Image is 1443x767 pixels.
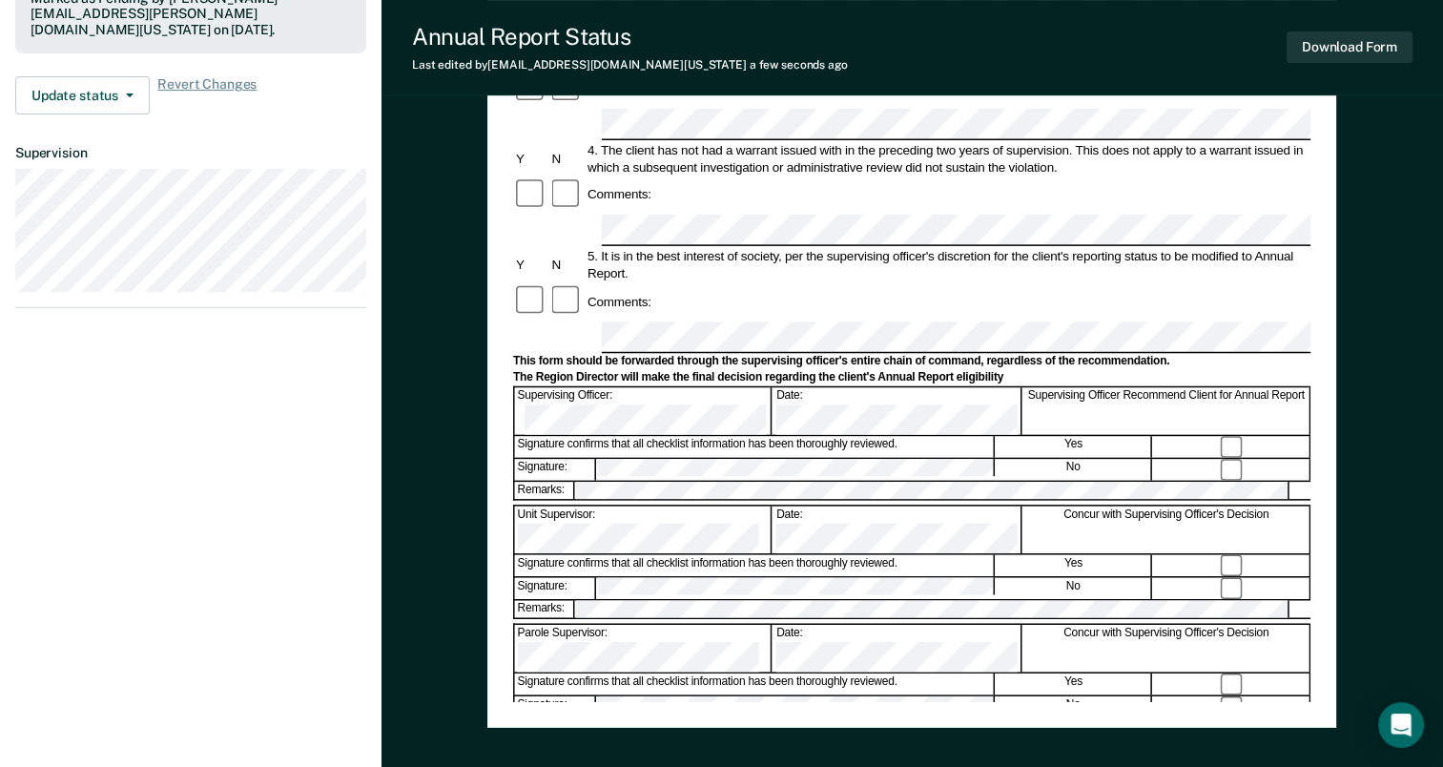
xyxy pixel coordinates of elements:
[515,696,596,717] div: Signature:
[996,696,1152,717] div: No
[1023,625,1310,672] div: Concur with Supervising Officer's Decision
[585,186,654,203] div: Comments:
[585,293,654,310] div: Comments:
[996,437,1152,458] div: Yes
[515,507,773,553] div: Unit Supervisor:
[750,58,848,72] span: a few seconds ago
[1378,702,1424,748] div: Open Intercom Messenger
[585,141,1310,176] div: 4. The client has not had a warrant issued with in the preceding two years of supervision. This d...
[585,248,1310,282] div: 5. It is in the best interest of society, per the supervising officer's discretion for the client...
[412,58,848,72] div: Last edited by [EMAIL_ADDRESS][DOMAIN_NAME][US_STATE]
[996,459,1152,480] div: No
[996,674,1152,694] div: Yes
[515,388,773,435] div: Supervising Officer:
[773,625,1021,672] div: Date:
[513,370,1310,385] div: The Region Director will make the final decision regarding the client's Annual Report eligibility
[515,578,596,599] div: Signature:
[515,674,995,694] div: Signature confirms that all checklist information has been thoroughly reviewed.
[513,354,1310,369] div: This form should be forwarded through the supervising officer's entire chain of command, regardle...
[549,257,585,274] div: N
[15,145,366,161] dt: Supervision
[515,437,995,458] div: Signature confirms that all checklist information has been thoroughly reviewed.
[513,257,548,274] div: Y
[157,76,257,114] span: Revert Changes
[515,601,576,618] div: Remarks:
[549,150,585,167] div: N
[515,482,576,499] div: Remarks:
[513,150,548,167] div: Y
[773,507,1021,553] div: Date:
[1023,507,1310,553] div: Concur with Supervising Officer's Decision
[515,459,596,480] div: Signature:
[412,23,848,51] div: Annual Report Status
[1287,31,1412,63] button: Download Form
[515,555,995,576] div: Signature confirms that all checklist information has been thoroughly reviewed.
[515,625,773,672] div: Parole Supervisor:
[15,76,150,114] button: Update status
[773,388,1021,435] div: Date:
[996,555,1152,576] div: Yes
[996,578,1152,599] div: No
[1023,388,1310,435] div: Supervising Officer Recommend Client for Annual Report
